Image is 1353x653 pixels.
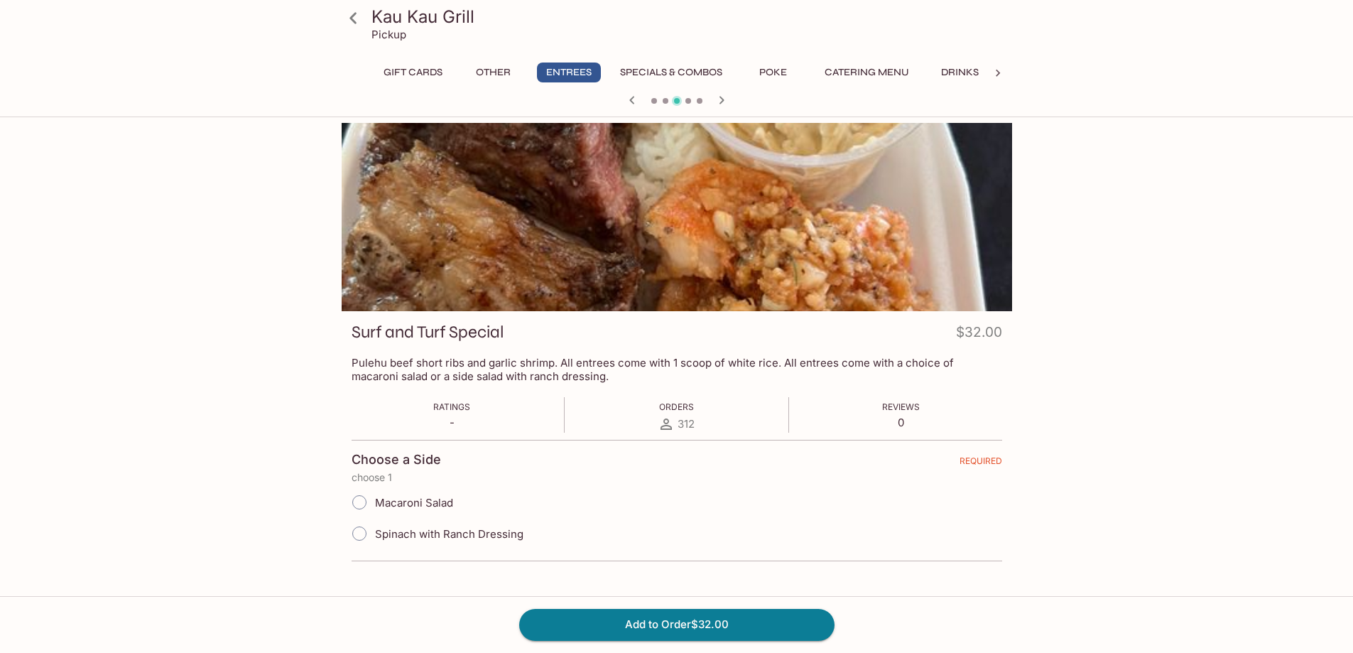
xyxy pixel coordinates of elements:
p: 0 [882,416,920,429]
h4: $32.00 [956,321,1002,349]
p: Pickup [371,28,406,41]
button: Poke [741,63,805,82]
p: - [433,416,470,429]
h4: Choose a Side [352,452,441,468]
p: choose 1 [352,472,1002,483]
button: Specials & Combos [612,63,730,82]
button: Catering Menu [817,63,917,82]
h3: Surf and Turf Special [352,321,504,343]
button: Gift Cards [376,63,450,82]
button: Add to Order$32.00 [519,609,835,640]
span: Orders [659,401,694,412]
span: Macaroni Salad [375,496,453,509]
span: Reviews [882,401,920,412]
span: REQUIRED [960,455,1002,472]
button: Other [462,63,526,82]
p: Pulehu beef short ribs and garlic shrimp. All entrees come with 1 scoop of white rice. All entree... [352,356,1002,383]
div: Surf and Turf Special [342,123,1012,311]
button: Drinks [928,63,992,82]
span: 312 [678,417,695,431]
span: Ratings [433,401,470,412]
button: Entrees [537,63,601,82]
span: Spinach with Ranch Dressing [375,527,523,541]
h3: Kau Kau Grill [371,6,1006,28]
